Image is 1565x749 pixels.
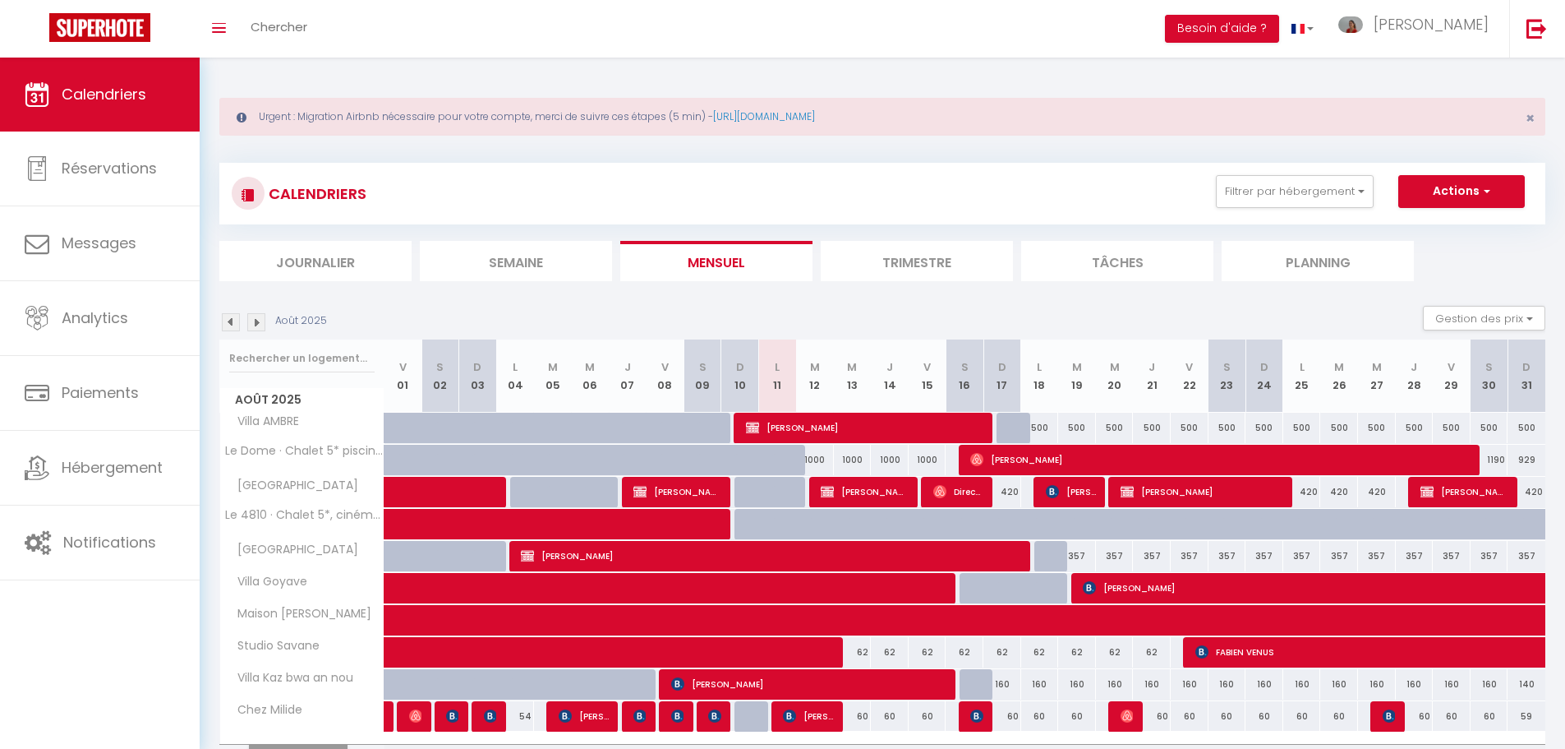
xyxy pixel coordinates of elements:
[548,359,558,375] abbr: M
[1496,680,1565,749] iframe: LiveChat chat widget
[933,476,983,507] span: Direction Commerciale Commerciale Presta Santé
[983,477,1021,507] div: 420
[810,359,820,375] abbr: M
[1171,413,1208,443] div: 500
[251,18,307,35] span: Chercher
[1433,669,1471,700] div: 160
[1021,701,1059,732] div: 60
[1411,359,1417,375] abbr: J
[1471,445,1508,475] div: 1190
[436,359,444,375] abbr: S
[1522,359,1530,375] abbr: D
[1171,669,1208,700] div: 160
[961,359,969,375] abbr: S
[534,340,572,413] th: 05
[909,340,946,413] th: 15
[746,412,985,443] span: [PERSON_NAME]
[871,340,909,413] th: 14
[1058,340,1096,413] th: 19
[229,344,375,373] input: Rechercher un logement...
[1096,541,1134,571] div: 357
[1133,340,1171,413] th: 21
[49,13,150,42] img: Super Booking
[420,241,612,281] li: Semaine
[223,445,387,457] span: Le Dome · Chalet 5* piscine, sauna, ski in/out, 10 personnes
[1165,15,1279,43] button: Besoin d'aide ?
[1334,359,1344,375] abbr: M
[684,340,721,413] th: 09
[1058,413,1096,443] div: 500
[571,340,609,413] th: 06
[909,701,946,732] div: 60
[1133,413,1171,443] div: 500
[62,84,146,104] span: Calendriers
[1021,413,1059,443] div: 500
[661,359,669,375] abbr: V
[624,359,631,375] abbr: J
[1320,701,1358,732] div: 60
[1058,637,1096,668] div: 62
[834,701,872,732] div: 60
[1110,359,1120,375] abbr: M
[265,175,366,212] h3: CALENDRIERS
[496,340,534,413] th: 04
[1283,477,1321,507] div: 420
[1171,340,1208,413] th: 22
[983,637,1021,668] div: 62
[1133,541,1171,571] div: 357
[1396,413,1434,443] div: 500
[1320,541,1358,571] div: 357
[223,509,387,521] span: Le 4810 · Chalet 5*, cinéma, piscine, sauna, 20 pers
[1471,340,1508,413] th: 30
[1433,413,1471,443] div: 500
[1021,669,1059,700] div: 160
[1058,669,1096,700] div: 160
[1423,306,1545,331] button: Gestion des prix
[1358,477,1396,507] div: 420
[946,340,983,413] th: 16
[783,700,833,732] span: [PERSON_NAME]
[62,233,136,253] span: Messages
[775,359,780,375] abbr: L
[1396,541,1434,571] div: 357
[1133,701,1171,732] div: 60
[459,340,497,413] th: 03
[484,700,496,732] span: [PERSON_NAME]
[1471,541,1508,571] div: 357
[847,359,857,375] abbr: M
[421,340,459,413] th: 02
[834,340,872,413] th: 13
[1121,700,1133,732] span: [PERSON_NAME]
[1507,669,1545,700] div: 140
[446,700,458,732] span: [PERSON_NAME]
[1433,541,1471,571] div: 357
[1058,541,1096,571] div: 357
[223,669,357,687] span: Villa Kaz bwa an nou
[1320,477,1358,507] div: 420
[223,541,362,559] span: [GEOGRAPHIC_DATA]
[821,241,1013,281] li: Trimestre
[62,457,163,478] span: Hébergement
[1526,18,1547,39] img: logout
[1320,340,1358,413] th: 26
[1320,669,1358,700] div: 160
[871,445,909,475] div: 1000
[1245,701,1283,732] div: 60
[1358,340,1396,413] th: 27
[970,700,983,732] span: [PERSON_NAME]
[946,637,983,668] div: 62
[1507,445,1545,475] div: 929
[633,476,721,507] span: [PERSON_NAME]
[559,700,609,732] span: [PERSON_NAME]
[1507,340,1545,413] th: 31
[1245,413,1283,443] div: 500
[1338,16,1363,33] img: ...
[1208,701,1246,732] div: 60
[219,241,412,281] li: Journalier
[1507,413,1545,443] div: 500
[1300,359,1305,375] abbr: L
[63,532,156,553] span: Notifications
[1021,340,1059,413] th: 18
[1398,175,1525,208] button: Actions
[834,445,872,475] div: 1000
